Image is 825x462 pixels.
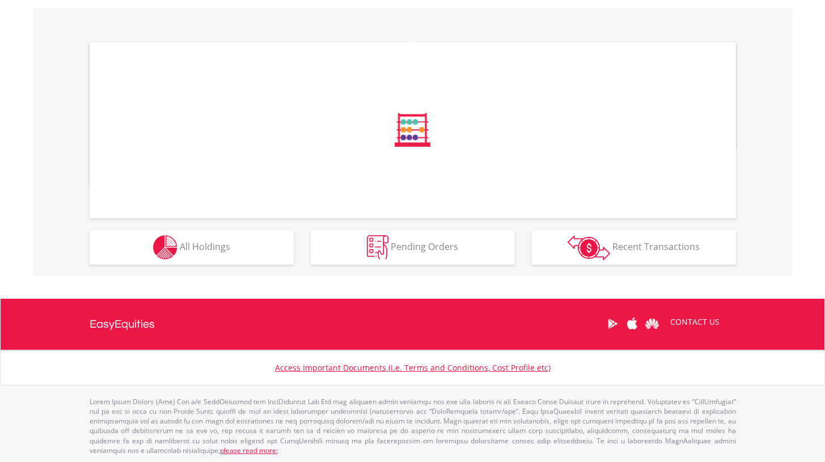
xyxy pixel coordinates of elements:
[662,306,727,338] a: CONTACT US
[568,235,610,260] img: transactions-zar-wht.png
[623,306,642,341] a: Apple
[391,240,458,253] span: Pending Orders
[90,299,155,350] a: EasyEquities
[153,235,177,260] img: holdings-wht.png
[603,306,623,341] a: Google Play
[180,240,230,253] span: All Holdings
[642,306,662,341] a: Huawei
[90,397,736,455] p: Lorem Ipsum Dolors (Ame) Con a/e SeddOeiusmod tem InciDiduntut Lab Etd mag aliquaen admin veniamq...
[220,446,278,455] a: please read more:
[367,235,388,260] img: pending_instructions-wht.png
[311,231,515,265] button: Pending Orders
[532,231,736,265] button: Recent Transactions
[612,240,700,253] span: Recent Transactions
[90,231,294,265] button: All Holdings
[275,362,551,373] a: Access Important Documents (i.e. Terms and Conditions, Cost Profile etc)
